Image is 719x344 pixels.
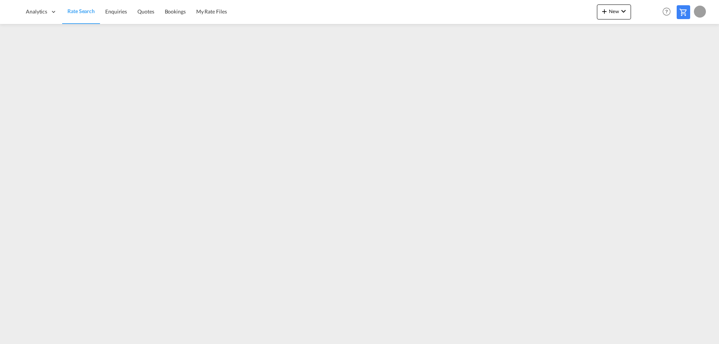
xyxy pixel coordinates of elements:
button: icon-plus 400-fgNewicon-chevron-down [597,4,631,19]
div: Help [660,5,677,19]
span: Quotes [137,8,154,15]
span: Enquiries [105,8,127,15]
span: Help [660,5,673,18]
md-icon: icon-chevron-down [619,7,628,16]
span: Analytics [26,8,47,15]
md-icon: icon-plus 400-fg [600,7,609,16]
span: New [600,8,628,14]
span: My Rate Files [196,8,227,15]
span: Rate Search [67,8,95,14]
span: Bookings [165,8,186,15]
